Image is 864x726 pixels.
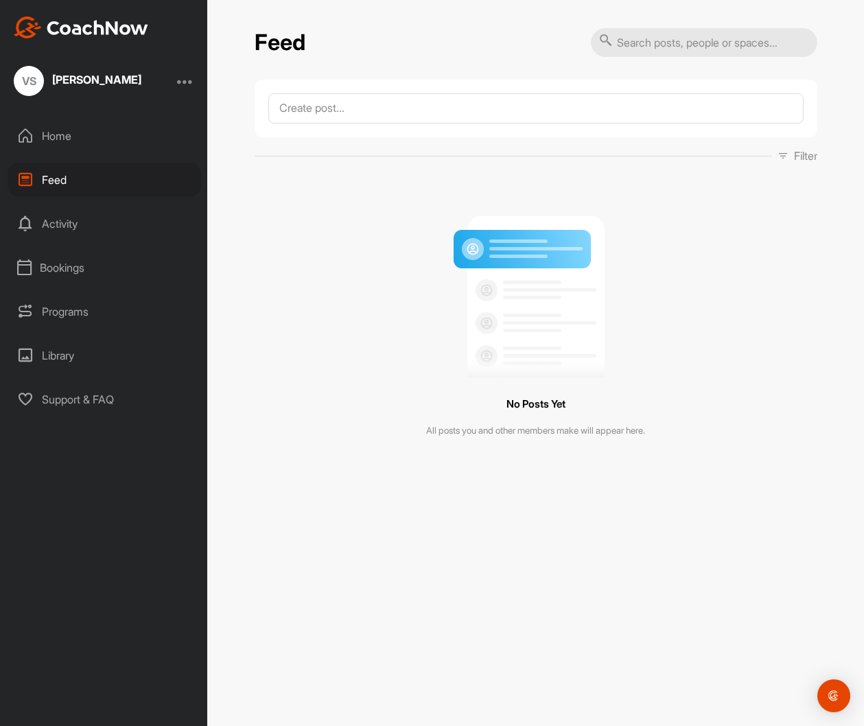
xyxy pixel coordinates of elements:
[14,16,148,38] img: CoachNow
[255,30,305,56] h2: Feed
[52,74,141,85] div: [PERSON_NAME]
[506,395,565,414] h3: No Posts Yet
[817,679,850,712] div: Open Intercom Messenger
[8,250,201,285] div: Bookings
[591,28,817,57] input: Search posts, people or spaces...
[14,66,44,96] div: VS
[8,382,201,417] div: Support & FAQ
[450,205,622,377] img: null result
[8,338,201,373] div: Library
[794,148,817,164] p: Filter
[8,119,201,153] div: Home
[8,294,201,329] div: Programs
[426,424,645,438] p: All posts you and other members make will appear here.
[8,207,201,241] div: Activity
[8,163,201,197] div: Feed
